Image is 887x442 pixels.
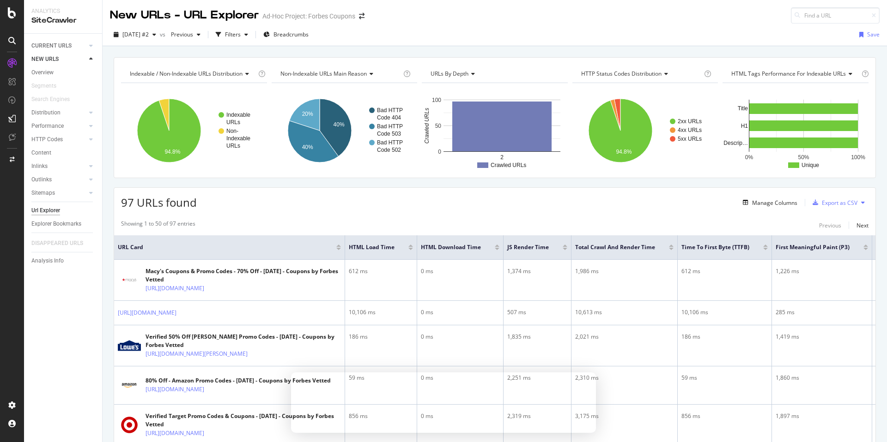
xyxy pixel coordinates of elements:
[349,267,413,275] div: 612 ms
[579,66,703,81] h4: HTTP Status Codes Distribution
[226,112,250,118] text: Indexable
[678,127,702,133] text: 4xx URLs
[31,188,55,198] div: Sitemaps
[857,221,869,229] div: Next
[819,220,841,231] button: Previous
[31,161,48,171] div: Inlinks
[438,149,442,155] text: 0
[491,162,526,168] text: Crawled URLs
[432,97,441,103] text: 100
[146,385,204,394] a: [URL][DOMAIN_NAME]
[31,15,95,26] div: SiteCrawler
[31,135,86,144] a: HTTP Codes
[118,413,141,436] img: main image
[377,139,403,146] text: Bad HTTP
[575,308,674,317] div: 10,613 ms
[776,308,868,317] div: 285 ms
[31,81,66,91] a: Segments
[146,349,248,358] a: [URL][DOMAIN_NAME][PERSON_NAME]
[500,154,504,161] text: 2
[110,27,160,42] button: [DATE] #2
[856,27,880,42] button: Save
[121,90,267,171] svg: A chart.
[212,27,252,42] button: Filters
[146,429,204,438] a: [URL][DOMAIN_NAME]
[31,206,96,215] a: Url Explorer
[167,30,193,38] span: Previous
[118,374,141,397] img: main image
[31,121,64,131] div: Performance
[507,243,549,251] span: JS Render Time
[31,256,96,266] a: Analysis Info
[739,197,797,208] button: Manage Columns
[857,220,869,231] button: Next
[359,13,365,19] div: arrow-right-arrow-left
[575,374,674,382] div: 2,310 ms
[723,90,869,171] svg: A chart.
[31,81,56,91] div: Segments
[31,188,86,198] a: Sitemaps
[31,121,86,131] a: Performance
[31,175,86,185] a: Outlinks
[809,195,857,210] button: Export as CSV
[128,66,256,81] h4: Indexable / Non-Indexable URLs Distribution
[121,220,195,231] div: Showing 1 to 50 of 97 entries
[776,374,868,382] div: 1,860 ms
[31,256,64,266] div: Analysis Info
[31,95,70,104] div: Search Engines
[776,412,868,420] div: 1,897 ms
[776,267,868,275] div: 1,226 ms
[110,7,259,23] div: New URLs - URL Explorer
[681,267,768,275] div: 612 ms
[575,243,655,251] span: Total Crawl and Render Time
[724,140,748,146] text: Descrip…
[822,199,857,207] div: Export as CSV
[31,41,72,51] div: CURRENT URLS
[681,308,768,317] div: 10,106 ms
[226,135,250,142] text: Indexable
[121,195,197,210] span: 97 URLs found
[435,123,442,129] text: 50
[422,90,568,171] svg: A chart.
[272,90,418,171] svg: A chart.
[776,333,868,341] div: 1,419 ms
[681,243,749,251] span: Time To First Byte (TTFB)
[421,308,499,317] div: 0 ms
[377,147,401,153] text: Code 502
[31,68,54,78] div: Overview
[575,412,674,420] div: 3,175 ms
[819,221,841,229] div: Previous
[572,90,718,171] svg: A chart.
[31,175,52,185] div: Outlinks
[31,41,86,51] a: CURRENT URLS
[31,54,59,64] div: NEW URLS
[302,144,313,150] text: 40%
[146,284,204,293] a: [URL][DOMAIN_NAME]
[31,219,81,229] div: Explorer Bookmarks
[226,143,240,149] text: URLs
[681,374,768,382] div: 59 ms
[31,108,61,118] div: Distribution
[678,136,702,142] text: 5xx URLs
[280,70,367,78] span: Non-Indexable URLs Main Reason
[507,308,567,317] div: 507 ms
[146,267,341,284] div: Macy's Coupons & Promo Codes - 70% Off - [DATE] - Coupons by Forbes Vetted
[146,412,341,429] div: Verified Target Promo Codes & Coupons - [DATE] - Coupons by Forbes Vetted
[118,269,141,292] img: main image
[424,108,430,143] text: Crawled URLs
[31,239,92,248] a: DISAPPEARED URLS
[851,154,866,161] text: 100%
[681,412,768,420] div: 856 ms
[31,95,79,104] a: Search Engines
[118,243,334,251] span: URL Card
[146,376,331,385] div: 80% Off - Amazon Promo Codes - [DATE] - Coupons by Forbes Vetted
[262,12,355,21] div: Ad-Hoc Project: Forbes Coupons
[302,111,313,117] text: 20%
[31,206,60,215] div: Url Explorer
[421,243,481,251] span: HTML Download Time
[164,149,180,155] text: 94.8%
[226,119,240,125] text: URLs
[31,161,86,171] a: Inlinks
